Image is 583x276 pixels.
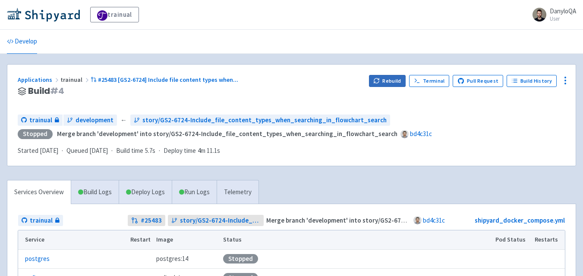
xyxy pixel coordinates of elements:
[18,76,60,84] a: Applications
[98,76,238,84] span: #25483 [GS2-6724] Include file content types when ...
[18,129,53,139] div: Stopped
[141,216,162,226] strong: # 25483
[18,146,58,155] span: Started
[128,215,165,226] a: #25483
[527,8,576,22] a: DanyloQA User
[423,216,445,224] a: bd4c31c
[475,216,565,224] a: shipyard_docker_compose.yml
[369,75,406,87] button: Rebuild
[120,115,127,125] span: ←
[60,76,91,84] span: trainual
[91,76,240,84] a: #25483 [GS2-6724] Include file content types when...
[90,7,139,22] a: trainual
[410,130,432,138] a: bd4c31c
[7,30,37,54] a: Develop
[29,115,52,125] span: trainual
[7,180,71,204] a: Services Overview
[18,215,63,226] a: trainual
[18,115,63,126] a: trainual
[172,180,217,204] a: Run Logs
[142,115,387,125] span: story/GS2-6724-Include_file_content_types_when_searching_in_flowchart_search
[7,8,80,22] img: Shipyard logo
[507,75,557,87] a: Build History
[18,146,225,156] div: · · ·
[453,75,503,87] a: Pull Request
[18,230,127,249] th: Service
[71,180,119,204] a: Build Logs
[145,146,155,156] span: 5.7s
[28,86,64,96] span: Build
[493,230,532,249] th: Pod Status
[164,146,196,156] span: Deploy time
[156,254,188,264] span: postgres:14
[76,115,113,125] span: development
[180,216,260,226] span: story/GS2-6724-Include_file_content_types_when_searching_in_flowchart_search
[217,180,258,204] a: Telemetry
[119,180,172,204] a: Deploy Logs
[550,7,576,15] span: DanyloQA
[409,75,449,87] a: Terminal
[198,146,220,156] span: 4m 11.1s
[223,254,258,264] div: Stopped
[550,16,576,22] small: User
[221,230,493,249] th: Status
[116,146,143,156] span: Build time
[532,230,565,249] th: Restarts
[127,230,153,249] th: Restart
[66,146,108,155] span: Queued
[25,254,50,264] a: postgres
[50,85,64,97] span: # 4
[30,216,53,226] span: trainual
[89,146,108,155] time: [DATE]
[63,115,117,126] a: development
[57,130,397,138] strong: Merge branch 'development' into story/GS2-6724-Include_file_content_types_when_searching_in_flowc...
[40,146,58,155] time: [DATE]
[168,215,264,226] a: story/GS2-6724-Include_file_content_types_when_searching_in_flowchart_search
[153,230,221,249] th: Image
[130,115,390,126] a: story/GS2-6724-Include_file_content_types_when_searching_in_flowchart_search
